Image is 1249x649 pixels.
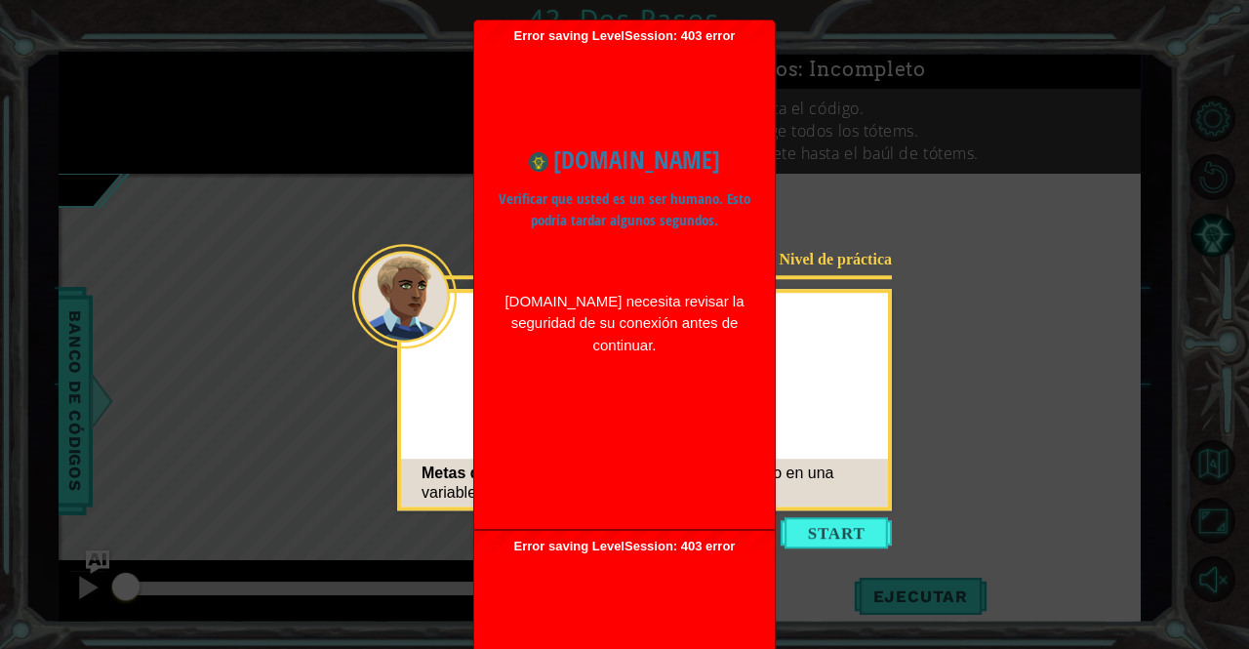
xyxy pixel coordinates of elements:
[529,152,548,172] img: Ícono para www.ozaria.com
[768,249,892,269] div: Nivel de práctica
[781,517,892,548] button: Start
[499,142,750,179] h1: [DOMAIN_NAME]
[422,465,833,501] span: Almacena un valor numérico en una variable.
[499,291,750,357] div: [DOMAIN_NAME] necesita revisar la seguridad de su conexión antes de continuar.
[422,465,584,481] span: Metas de aprendizaje:
[499,188,750,232] p: Verificar que usted es un ser humano. Esto podría tardar algunos segundos.
[484,28,765,454] span: Error saving LevelSession: 403 error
